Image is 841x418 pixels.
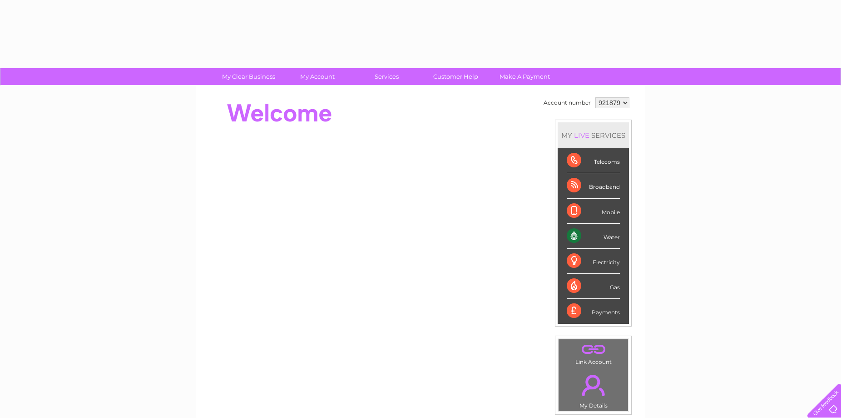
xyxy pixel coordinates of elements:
div: Payments [567,299,620,323]
a: Make A Payment [487,68,562,85]
a: . [561,342,626,358]
div: Water [567,224,620,249]
div: LIVE [572,131,591,140]
a: Customer Help [418,68,493,85]
div: Electricity [567,249,620,274]
div: MY SERVICES [558,122,629,148]
a: Services [349,68,424,85]
td: My Details [558,367,628,412]
td: Link Account [558,339,628,368]
a: My Account [280,68,355,85]
div: Broadband [567,173,620,198]
div: Gas [567,274,620,299]
div: Telecoms [567,148,620,173]
a: My Clear Business [211,68,286,85]
td: Account number [541,95,593,111]
div: Mobile [567,199,620,224]
a: . [561,369,626,401]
